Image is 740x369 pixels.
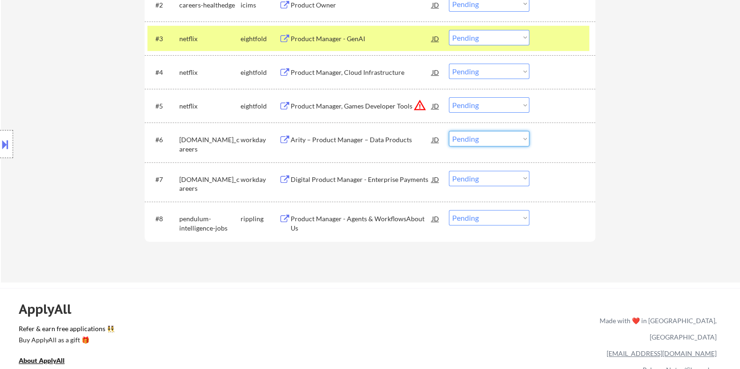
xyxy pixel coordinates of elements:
[290,101,432,111] div: Product Manager, Games Developer Tools
[290,34,432,43] div: Product Manager - GenAI
[431,171,440,188] div: JD
[179,101,240,111] div: netflix
[19,356,65,364] u: About ApplyAll
[19,337,112,343] div: Buy ApplyAll as a gift 🎁
[413,99,426,112] button: warning_amber
[19,301,82,317] div: ApplyAll
[19,356,78,368] a: About ApplyAll
[155,34,171,43] div: #3
[19,335,112,347] a: Buy ApplyAll as a gift 🎁
[607,349,717,357] a: [EMAIL_ADDRESS][DOMAIN_NAME]
[290,214,432,232] div: Product Manager - Agents & WorkflowsAbout Us
[431,131,440,148] div: JD
[240,34,278,43] div: eightfold
[431,97,440,114] div: JD
[290,68,432,77] div: Product Manager, Cloud Infrastructure
[179,214,240,232] div: pendulum-intelligence-jobs
[179,0,240,10] div: careers-healthedge
[179,135,240,153] div: [DOMAIN_NAME]_careers
[290,135,432,145] div: Arity – Product Manager – Data Products
[240,175,278,184] div: workday
[290,175,432,184] div: Digital Product Manager - Enterprise Payments
[431,210,440,227] div: JD
[240,101,278,111] div: eightfold
[240,214,278,224] div: rippling
[240,135,278,145] div: workday
[290,0,432,10] div: Product Owner
[179,68,240,77] div: netflix
[19,326,404,335] a: Refer & earn free applications 👯‍♀️
[155,0,171,10] div: #2
[179,175,240,193] div: [DOMAIN_NAME]_careers
[179,34,240,43] div: netflix
[431,64,440,80] div: JD
[240,0,278,10] div: icims
[240,68,278,77] div: eightfold
[431,30,440,47] div: JD
[596,312,717,345] div: Made with ❤️ in [GEOGRAPHIC_DATA], [GEOGRAPHIC_DATA]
